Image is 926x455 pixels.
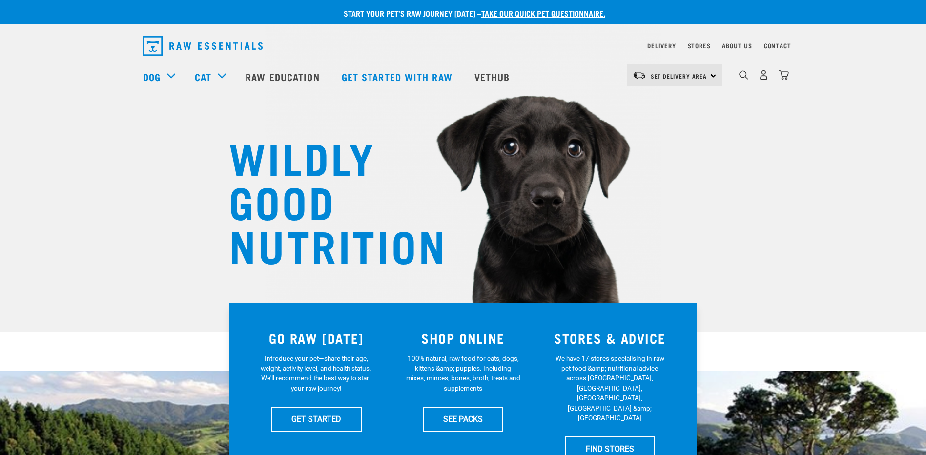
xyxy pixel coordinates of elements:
[722,44,752,47] a: About Us
[688,44,711,47] a: Stores
[759,70,769,80] img: user.png
[229,134,424,266] h1: WILDLY GOOD NUTRITION
[259,353,373,393] p: Introduce your pet—share their age, weight, activity level, and health status. We'll recommend th...
[271,407,362,431] a: GET STARTED
[481,11,605,15] a: take our quick pet questionnaire.
[332,57,465,96] a: Get started with Raw
[143,69,161,84] a: Dog
[553,353,667,423] p: We have 17 stores specialising in raw pet food &amp; nutritional advice across [GEOGRAPHIC_DATA],...
[779,70,789,80] img: home-icon@2x.png
[542,331,678,346] h3: STORES & ADVICE
[651,74,707,78] span: Set Delivery Area
[423,407,503,431] a: SEE PACKS
[395,331,531,346] h3: SHOP ONLINE
[135,32,791,60] nav: dropdown navigation
[236,57,331,96] a: Raw Education
[406,353,520,393] p: 100% natural, raw food for cats, dogs, kittens &amp; puppies. Including mixes, minces, bones, bro...
[465,57,522,96] a: Vethub
[764,44,791,47] a: Contact
[633,71,646,80] img: van-moving.png
[195,69,211,84] a: Cat
[143,36,263,56] img: Raw Essentials Logo
[739,70,748,80] img: home-icon-1@2x.png
[647,44,676,47] a: Delivery
[249,331,384,346] h3: GO RAW [DATE]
